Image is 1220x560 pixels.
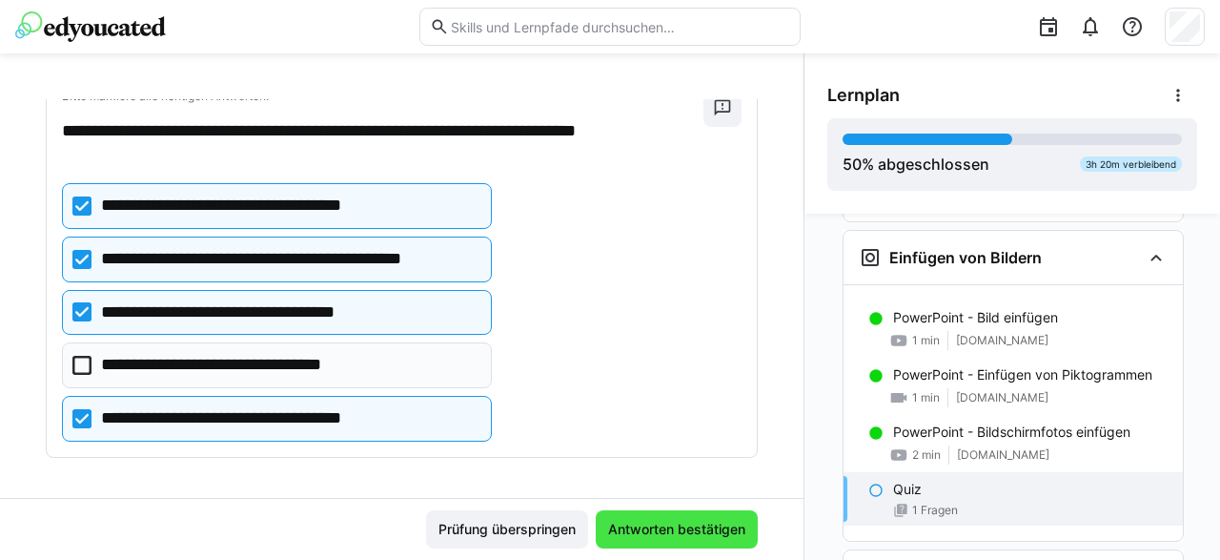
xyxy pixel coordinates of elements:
p: PowerPoint - Bildschirmfotos einfügen [893,423,1130,442]
h3: Einfügen von Bildern [889,248,1042,267]
div: % abgeschlossen [843,153,989,176]
p: PowerPoint - Einfügen von Piktogrammen [893,365,1152,384]
button: Prüfung überspringen [426,510,588,549]
input: Skills und Lernpfade durchsuchen… [449,18,790,35]
span: Antworten bestätigen [605,520,748,539]
span: 1 min [912,333,940,348]
p: Quiz [893,480,922,499]
span: Lernplan [827,85,900,106]
button: Antworten bestätigen [596,510,758,549]
div: 3h 20m verbleibend [1080,156,1182,172]
p: PowerPoint - Bild einfügen [893,308,1058,327]
span: [DOMAIN_NAME] [956,390,1048,405]
span: [DOMAIN_NAME] [956,333,1048,348]
span: 1 Fragen [912,503,958,518]
span: Prüfung überspringen [436,520,579,539]
span: 2 min [912,447,941,463]
span: [DOMAIN_NAME] [957,447,1049,463]
span: 50 [843,155,862,174]
span: 1 min [912,390,940,405]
